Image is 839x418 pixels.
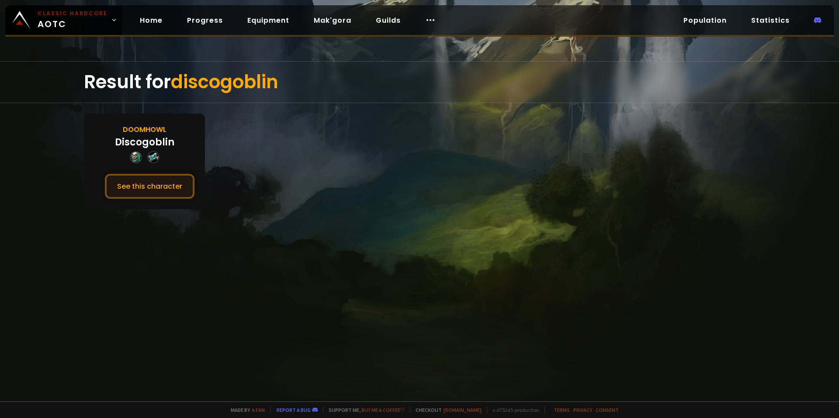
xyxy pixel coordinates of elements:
[171,69,278,95] span: discogoblin
[252,407,265,413] a: a fan
[744,11,797,29] a: Statistics
[323,407,405,413] span: Support me,
[38,10,107,31] span: AOTC
[240,11,296,29] a: Equipment
[225,407,265,413] span: Made by
[444,407,482,413] a: [DOMAIN_NAME]
[5,5,122,35] a: Classic HardcoreAOTC
[361,407,405,413] a: Buy me a coffee
[84,62,755,103] div: Result for
[596,407,619,413] a: Consent
[105,174,194,199] button: See this character
[487,407,539,413] span: v. d752d5 - production
[307,11,358,29] a: Mak'gora
[369,11,408,29] a: Guilds
[115,135,174,149] div: Discogoblin
[573,407,592,413] a: Privacy
[38,10,107,17] small: Classic Hardcore
[123,124,166,135] div: Doomhowl
[554,407,570,413] a: Terms
[410,407,482,413] span: Checkout
[277,407,311,413] a: Report a bug
[676,11,734,29] a: Population
[180,11,230,29] a: Progress
[133,11,170,29] a: Home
